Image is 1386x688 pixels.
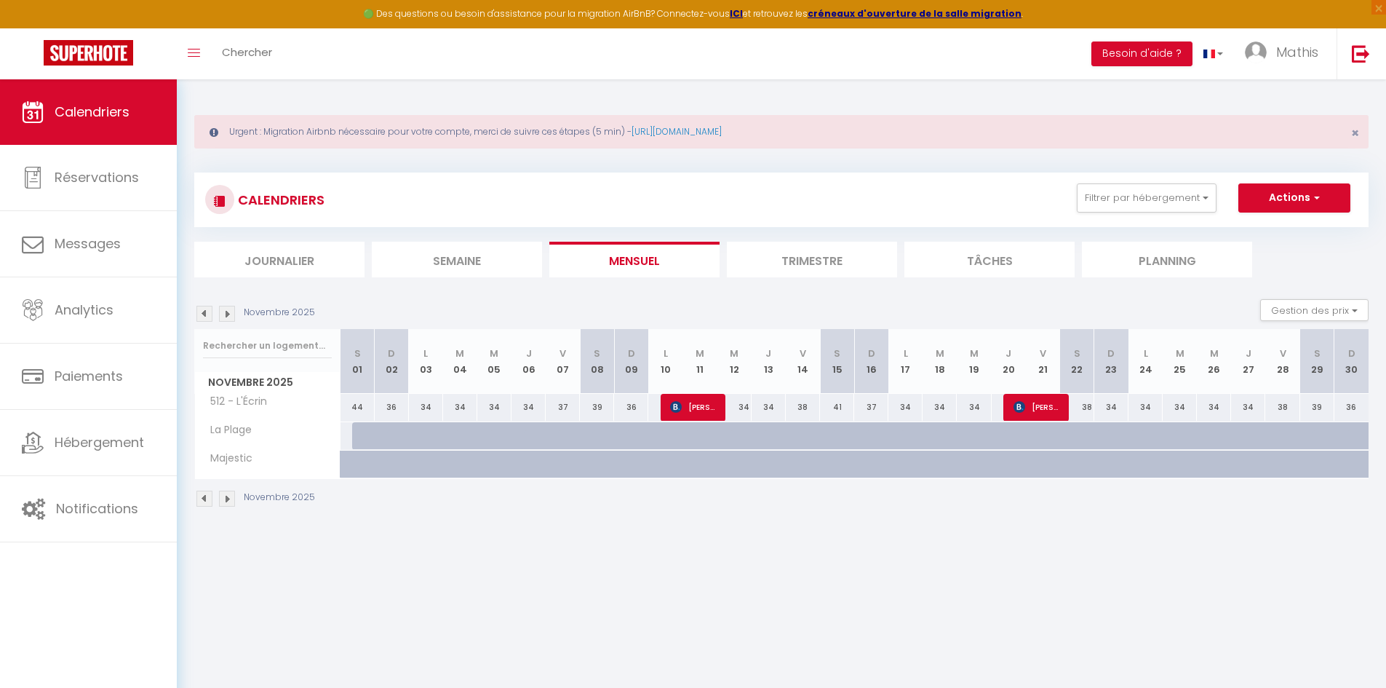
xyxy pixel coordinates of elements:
div: 36 [1334,394,1369,421]
th: 09 [614,329,648,394]
th: 19 [957,329,991,394]
th: 06 [511,329,546,394]
li: Planning [1082,242,1252,277]
th: 08 [580,329,614,394]
span: Majestic [197,451,256,467]
abbr: S [354,347,361,360]
div: 34 [752,394,786,421]
div: 36 [614,394,648,421]
abbr: V [800,347,806,360]
abbr: L [904,347,908,360]
abbr: D [1107,347,1115,360]
th: 10 [648,329,682,394]
li: Mensuel [549,242,720,277]
a: créneaux d'ouverture de la salle migration [808,7,1021,20]
span: [PERSON_NAME] [1013,393,1059,421]
th: 26 [1197,329,1231,394]
span: Messages [55,234,121,253]
abbr: L [1144,347,1148,360]
img: logout [1352,44,1370,63]
abbr: D [388,347,395,360]
abbr: M [455,347,464,360]
abbr: M [970,347,979,360]
th: 22 [1060,329,1094,394]
span: 512 - L'Écrin [197,394,271,410]
input: Rechercher un logement... [203,333,332,359]
div: 38 [1265,394,1299,421]
span: × [1351,124,1359,142]
th: 18 [923,329,957,394]
abbr: M [730,347,738,360]
th: 16 [854,329,888,394]
span: Analytics [55,301,113,319]
abbr: L [664,347,668,360]
th: 07 [546,329,580,394]
abbr: J [1005,347,1011,360]
abbr: D [1348,347,1355,360]
span: Chercher [222,44,272,60]
span: Mathis [1276,43,1318,61]
div: 39 [1300,394,1334,421]
span: Paiements [55,367,123,385]
div: 34 [443,394,477,421]
abbr: S [834,347,840,360]
span: Réservations [55,168,139,186]
th: 30 [1334,329,1369,394]
abbr: S [594,347,600,360]
th: 25 [1163,329,1197,394]
abbr: D [868,347,875,360]
abbr: M [936,347,944,360]
div: 38 [786,394,820,421]
li: Semaine [372,242,542,277]
abbr: V [1280,347,1286,360]
abbr: J [526,347,532,360]
span: [PERSON_NAME] [670,393,716,421]
abbr: M [696,347,704,360]
th: 28 [1265,329,1299,394]
div: 34 [1231,394,1265,421]
abbr: L [423,347,428,360]
img: Super Booking [44,40,133,66]
span: Hébergement [55,433,144,451]
h3: CALENDRIERS [234,183,324,216]
a: Chercher [211,28,283,79]
abbr: S [1314,347,1321,360]
th: 02 [375,329,409,394]
abbr: J [1246,347,1251,360]
div: 41 [820,394,854,421]
div: 44 [340,394,375,421]
a: ICI [730,7,743,20]
li: Tâches [904,242,1075,277]
th: 12 [717,329,752,394]
th: 04 [443,329,477,394]
th: 03 [409,329,443,394]
div: 34 [717,394,752,421]
span: Novembre 2025 [195,372,340,393]
th: 20 [992,329,1026,394]
th: 29 [1300,329,1334,394]
div: 39 [580,394,614,421]
button: Actions [1238,183,1350,213]
div: 38 [1060,394,1094,421]
th: 14 [786,329,820,394]
div: 34 [477,394,511,421]
div: 34 [1094,394,1128,421]
th: 05 [477,329,511,394]
span: Calendriers [55,103,130,121]
div: 34 [957,394,991,421]
div: 34 [1197,394,1231,421]
abbr: S [1074,347,1080,360]
th: 21 [1026,329,1060,394]
div: Urgent : Migration Airbnb nécessaire pour votre compte, merci de suivre ces étapes (5 min) - [194,115,1369,149]
abbr: M [1176,347,1184,360]
th: 23 [1094,329,1128,394]
p: Novembre 2025 [244,306,315,320]
div: 37 [546,394,580,421]
span: Notifications [56,499,138,518]
th: 11 [683,329,717,394]
abbr: M [490,347,498,360]
img: ... [1245,41,1267,63]
div: 34 [1128,394,1163,421]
